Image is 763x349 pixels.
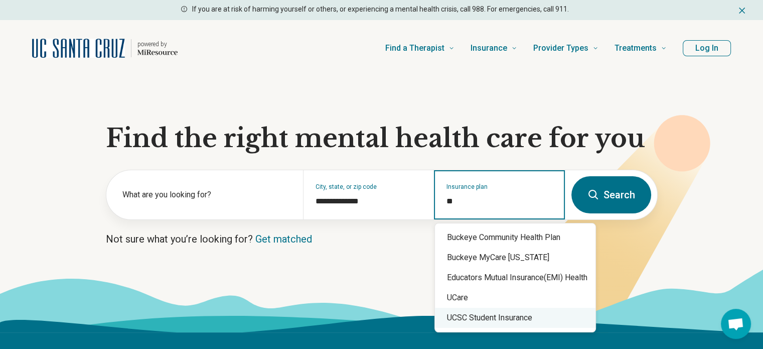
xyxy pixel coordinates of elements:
[106,232,658,246] p: Not sure what you’re looking for?
[533,41,588,55] span: Provider Types
[721,309,751,339] div: Open chat
[435,248,595,268] div: Buckeye MyCare [US_STATE]
[435,227,595,248] div: Buckeye Community Health Plan
[106,124,658,154] h1: Find the right mental health care for you
[137,40,178,48] p: powered by
[737,4,747,16] button: Dismiss
[571,176,651,213] button: Search
[32,32,178,64] a: Home page
[435,227,595,328] div: Suggestions
[255,233,312,245] a: Get matched
[683,40,731,56] button: Log In
[122,189,291,201] label: What are you looking for?
[471,41,507,55] span: Insurance
[192,4,569,15] p: If you are at risk of harming yourself or others, or experiencing a mental health crisis, call 98...
[385,41,444,55] span: Find a Therapist
[435,288,595,308] div: UCare
[615,41,657,55] span: Treatments
[435,268,595,288] div: Educators Mutual Insurance(EMI) Health
[435,308,595,328] div: UCSC Student Insurance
